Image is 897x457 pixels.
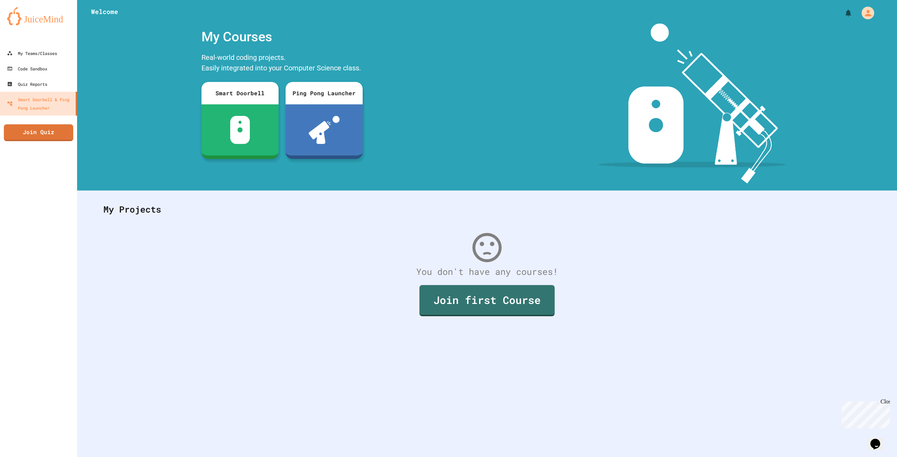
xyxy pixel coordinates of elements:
iframe: chat widget [839,399,890,428]
a: Join first Course [419,285,555,316]
img: ppl-with-ball.png [309,116,340,144]
img: banner-image-my-projects.png [598,23,786,184]
a: Join Quiz [4,124,73,141]
div: Ping Pong Launcher [286,82,363,104]
div: My Notifications [831,7,854,19]
div: Quiz Reports [7,80,47,88]
img: logo-orange.svg [7,7,70,25]
img: sdb-white.svg [230,116,250,144]
div: Smart Doorbell & Ping Pong Launcher [7,95,73,112]
div: My Projects [96,196,878,223]
div: You don't have any courses! [96,265,878,278]
div: Real-world coding projects. Easily integrated into your Computer Science class. [198,50,366,77]
div: Chat with us now!Close [3,3,48,44]
div: Code Sandbox [7,64,47,73]
div: My Teams/Classes [7,49,57,57]
div: My Account [854,5,876,21]
div: My Courses [198,23,366,50]
iframe: chat widget [868,429,890,450]
div: Smart Doorbell [201,82,279,104]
